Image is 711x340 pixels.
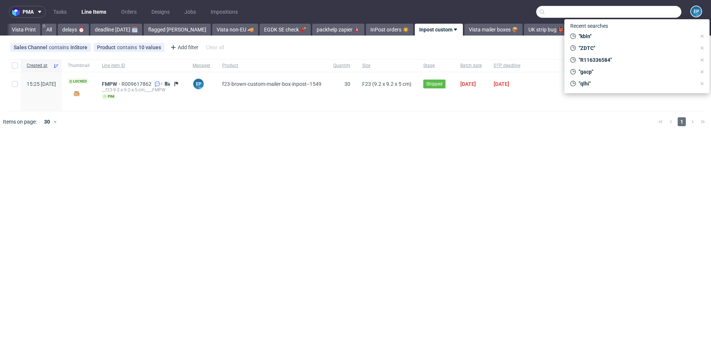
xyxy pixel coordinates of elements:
div: InStore [70,44,87,50]
span: Created at [27,63,50,69]
span: pma [23,9,34,14]
span: Size [362,63,411,69]
span: Shipped [426,81,443,87]
span: Batch date [460,63,482,69]
a: Inpost custom [415,24,463,36]
span: Thumbnail [68,63,90,69]
span: "ZDTC" [576,44,696,52]
a: Orders [117,6,141,18]
a: Vista Print [7,24,40,36]
span: "gacp" [576,68,696,75]
span: contains [117,44,138,50]
span: Line item ID [102,63,181,69]
figcaption: EP [193,79,204,89]
span: Stage [423,63,448,69]
a: R009617862 [121,81,153,87]
a: UK strip bug 👹 [524,24,568,36]
a: All [42,24,56,36]
span: Manager [193,63,210,69]
a: Tasks [49,6,71,18]
div: 10 values [138,44,161,50]
button: pma [9,6,46,18]
a: deadline [DATE] 🗓️ [90,24,142,36]
span: F23 (9.2 x 9.2 x 5 cm) [362,81,411,87]
a: Line Items [77,6,111,18]
span: Sales Channel [14,44,49,50]
span: f23-brown-custom-mailer-box-inpost--1549 [222,81,321,87]
span: Locked [68,78,89,84]
a: Vista non-EU 🚚 [212,24,258,36]
span: 1 [161,81,163,87]
a: Jobs [180,6,200,18]
span: contains [49,44,70,50]
a: Impositions [206,6,242,18]
span: "R116336584" [576,56,696,64]
span: "qlhi" [576,80,696,87]
span: "kbln" [576,33,696,40]
a: Vista mailer boxes 📦 [464,24,523,36]
img: logo [12,8,23,16]
a: InPost orders ☀️ [366,24,413,36]
img: version_two_editor_design [68,88,86,98]
a: Designs [147,6,174,18]
span: 15:25 [DATE] [27,81,56,87]
a: EGDK SE check 🧨 [260,24,311,36]
a: flagged [PERSON_NAME] [144,24,211,36]
span: Recent searches [567,20,611,32]
span: 1 [678,117,686,126]
span: Product [97,44,117,50]
span: Quantity [333,63,350,69]
div: Clear all [204,42,226,53]
a: 1 [153,81,163,87]
span: [DATE] [494,81,509,87]
span: 30 [344,81,350,87]
figcaption: EP [691,6,701,17]
span: [DATE] [460,81,476,87]
span: pim [102,94,116,100]
div: __f23-9-2-x-9-2-x-5-cm____FMPW [102,87,181,93]
div: 30 [40,117,53,127]
span: DTP deadline [494,63,520,69]
a: packhelp zapier 🧯 [312,24,364,36]
a: FMPW [102,81,121,87]
span: Product [222,63,321,69]
a: delays ⏰ [58,24,89,36]
span: Items on page: [3,118,37,125]
div: Add filter [167,41,200,53]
